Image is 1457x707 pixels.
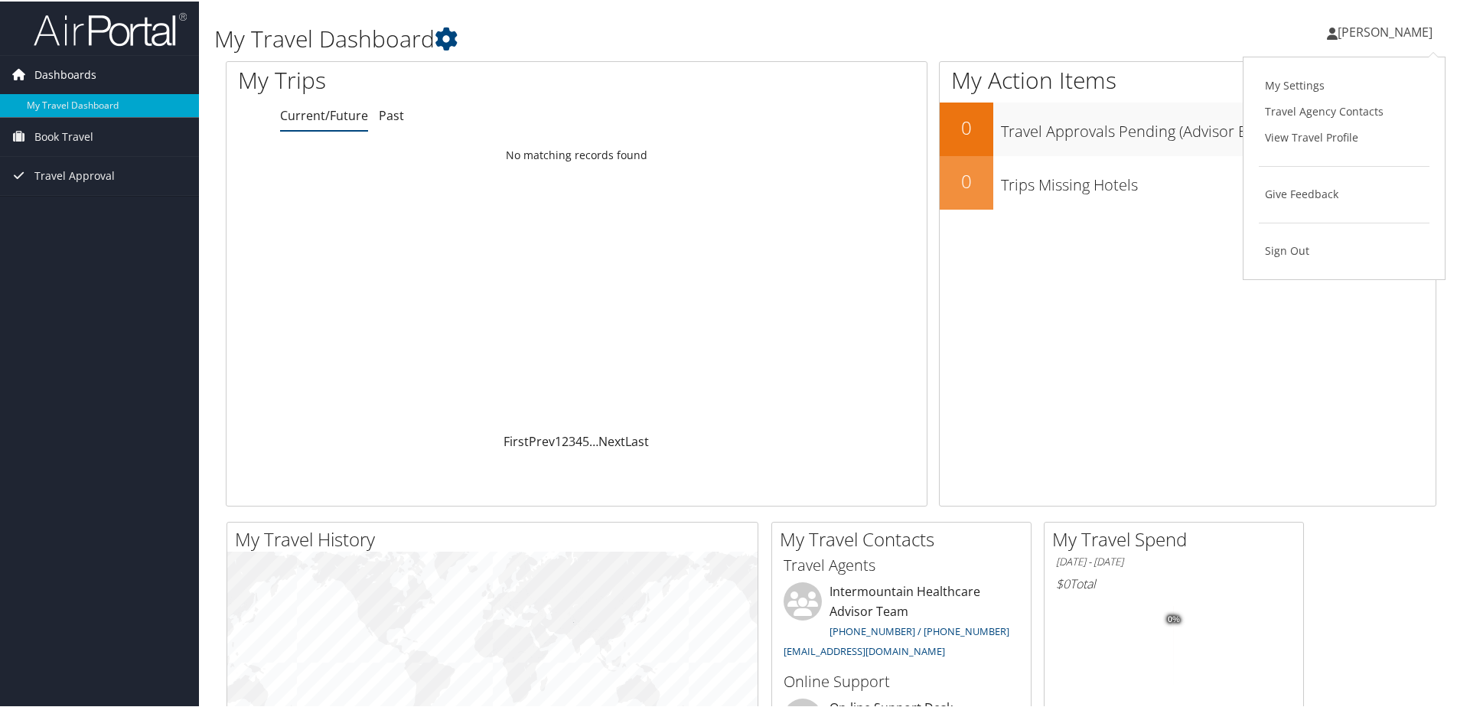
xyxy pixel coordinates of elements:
span: $0 [1056,574,1070,591]
a: Give Feedback [1259,180,1429,206]
img: airportal-logo.png [34,10,187,46]
h1: My Action Items [940,63,1436,95]
span: [PERSON_NAME] [1338,22,1433,39]
a: View Travel Profile [1259,123,1429,149]
h6: [DATE] - [DATE] [1056,553,1292,568]
a: Travel Agency Contacts [1259,97,1429,123]
span: … [589,432,598,448]
h2: My Travel Contacts [780,525,1031,551]
a: 0Trips Missing Hotels [940,155,1436,208]
td: No matching records found [227,140,927,168]
a: 0Travel Approvals Pending (Advisor Booked) [940,101,1436,155]
a: First [504,432,529,448]
a: 5 [582,432,589,448]
a: [EMAIL_ADDRESS][DOMAIN_NAME] [784,643,945,656]
a: [PERSON_NAME] [1327,8,1448,54]
a: Next [598,432,625,448]
a: Prev [529,432,555,448]
a: 4 [575,432,582,448]
a: Sign Out [1259,236,1429,262]
span: Dashboards [34,54,96,93]
span: Travel Approval [34,155,115,194]
h3: Online Support [784,670,1019,691]
h3: Travel Agents [784,553,1019,575]
h6: Total [1056,574,1292,591]
a: My Settings [1259,71,1429,97]
li: Intermountain Healthcare Advisor Team [776,581,1027,663]
h1: My Trips [238,63,624,95]
a: 2 [562,432,569,448]
a: Past [379,106,404,122]
a: [PHONE_NUMBER] / [PHONE_NUMBER] [830,623,1009,637]
span: Book Travel [34,116,93,155]
h2: 0 [940,167,993,193]
h2: My Travel History [235,525,758,551]
a: Last [625,432,649,448]
a: 3 [569,432,575,448]
h3: Trips Missing Hotels [1001,165,1436,194]
a: Current/Future [280,106,368,122]
h1: My Travel Dashboard [214,21,1037,54]
h3: Travel Approvals Pending (Advisor Booked) [1001,112,1436,141]
h2: My Travel Spend [1052,525,1303,551]
h2: 0 [940,113,993,139]
a: 1 [555,432,562,448]
tspan: 0% [1168,614,1180,623]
